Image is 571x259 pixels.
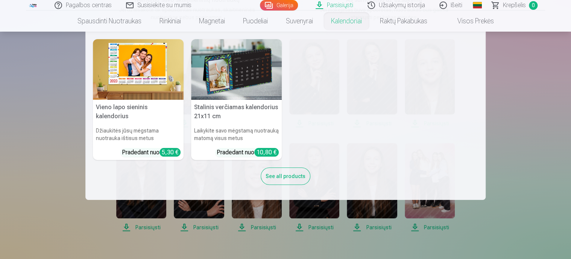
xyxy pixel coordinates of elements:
[254,148,279,157] div: 10,80 €
[261,172,310,180] a: See all products
[371,11,436,32] a: Raktų pakabukas
[277,11,322,32] a: Suvenyrai
[234,11,277,32] a: Puodeliai
[190,11,234,32] a: Magnetai
[68,11,150,32] a: Spausdinti nuotraukas
[322,11,371,32] a: Kalendoriai
[122,148,181,157] div: Pradedant nuo
[159,148,181,157] div: 5,30 €
[217,148,279,157] div: Pradedant nuo
[93,39,184,100] img: Vieno lapo sieninis kalendorius
[93,39,184,160] a: Vieno lapo sieninis kalendoriusVieno lapo sieninis kalendoriusDžiaukitės jūsų mėgstama nuotrauka ...
[191,100,282,124] h5: Stalinis verčiamas kalendorius 21x11 cm
[436,11,503,32] a: Visos prekės
[529,1,538,10] span: 0
[191,39,282,100] img: Stalinis verčiamas kalendorius 21x11 cm
[29,3,37,8] img: /fa5
[261,168,310,185] div: See all products
[93,100,184,124] h5: Vieno lapo sieninis kalendorius
[503,1,526,10] span: Krepšelis
[150,11,190,32] a: Rinkiniai
[191,124,282,145] h6: Laikykite savo mėgstamą nuotrauką matomą visus metus
[191,39,282,160] a: Stalinis verčiamas kalendorius 21x11 cmStalinis verčiamas kalendorius 21x11 cmLaikykite savo mėgs...
[93,124,184,145] h6: Džiaukitės jūsų mėgstama nuotrauka ištisus metus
